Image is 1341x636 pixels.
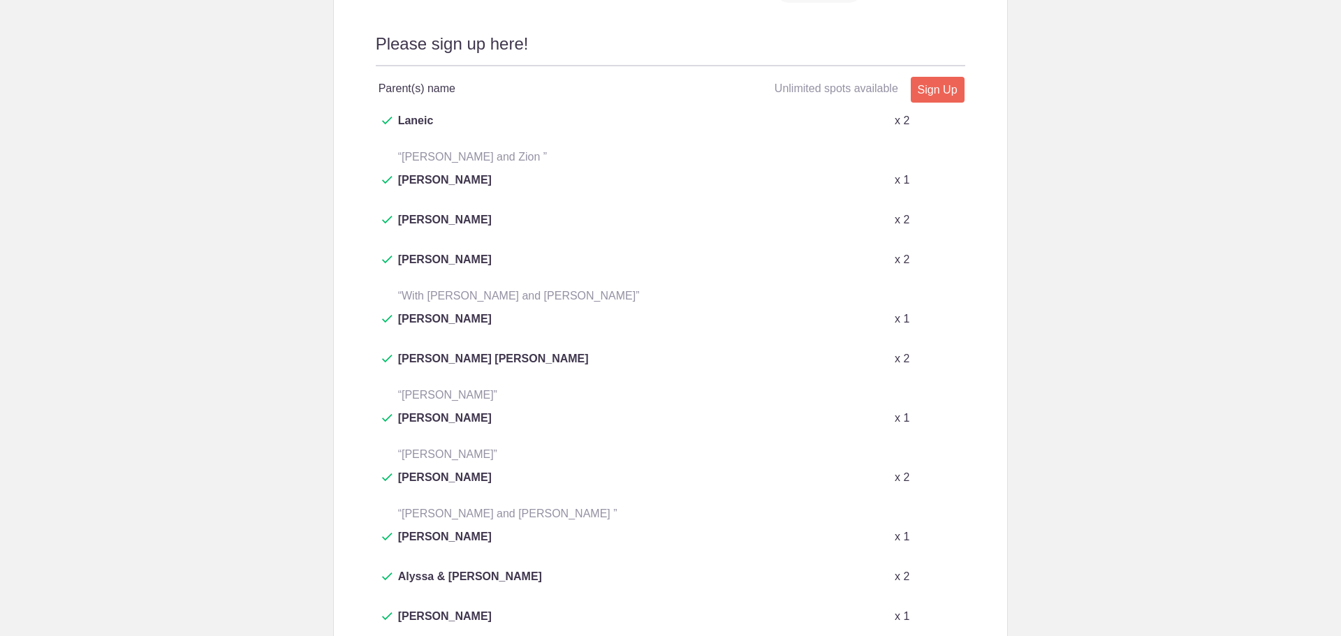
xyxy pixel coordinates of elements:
p: x 1 [895,311,909,327]
span: [PERSON_NAME] [PERSON_NAME] [398,350,589,384]
span: [PERSON_NAME] [398,469,492,503]
span: “[PERSON_NAME] and Zion ” [398,151,547,163]
p: x 2 [895,212,909,228]
span: “With [PERSON_NAME] and [PERSON_NAME]” [398,290,640,302]
img: Check dark green [382,473,393,482]
img: Check dark green [382,315,393,323]
img: Check dark green [382,256,393,264]
p: x 1 [895,608,909,625]
img: Check dark green [382,533,393,541]
img: Check dark green [382,414,393,422]
span: [PERSON_NAME] [398,528,492,562]
img: Check dark green [382,117,393,125]
span: “[PERSON_NAME]” [398,389,497,401]
span: [PERSON_NAME] [398,311,492,344]
p: x 1 [895,528,909,545]
span: Unlimited spots available [775,82,898,94]
span: “[PERSON_NAME] and [PERSON_NAME] ” [398,508,617,519]
p: x 1 [895,172,909,188]
span: “[PERSON_NAME]” [398,448,497,460]
span: [PERSON_NAME] [398,172,492,205]
img: Check dark green [382,612,393,621]
img: Check dark green [382,572,393,581]
img: Check dark green [382,355,393,363]
p: x 1 [895,410,909,427]
span: Alyssa & [PERSON_NAME] [398,568,542,602]
h4: Parent(s) name [379,80,670,97]
a: Sign Up [911,77,965,103]
h2: Please sign up here! [376,32,966,66]
p: x 2 [895,469,909,486]
p: x 2 [895,350,909,367]
img: Check dark green [382,216,393,224]
span: [PERSON_NAME] [398,212,492,245]
img: Check dark green [382,176,393,184]
p: x 2 [895,251,909,268]
span: [PERSON_NAME] [398,410,492,443]
span: [PERSON_NAME] [398,251,492,285]
p: x 2 [895,112,909,129]
span: Laneic [398,112,434,146]
p: x 2 [895,568,909,585]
